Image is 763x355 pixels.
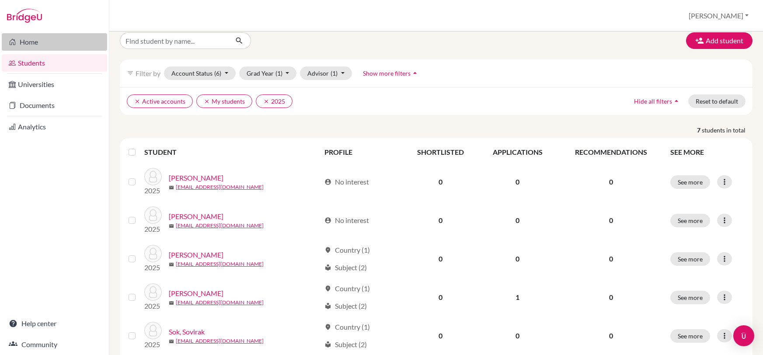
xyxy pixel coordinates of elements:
[324,324,331,331] span: location_on
[144,224,162,234] p: 2025
[176,260,264,268] a: [EMAIL_ADDRESS][DOMAIN_NAME]
[2,336,107,353] a: Community
[697,125,702,135] strong: 7
[324,264,331,271] span: local_library
[319,142,403,163] th: PROFILE
[127,70,134,77] i: filter_list
[169,327,205,337] a: Sok, Sovirak
[144,206,162,224] img: Nanopoulos, Konstantinos
[324,215,369,226] div: No interest
[239,66,297,80] button: Grad Year(1)
[256,94,293,108] button: clear2025
[2,54,107,72] a: Students
[403,278,478,317] td: 0
[127,94,193,108] button: clearActive accounts
[665,142,749,163] th: SEE MORE
[670,329,710,343] button: See more
[324,283,370,294] div: Country (1)
[562,177,660,187] p: 0
[562,254,660,264] p: 0
[176,222,264,230] a: [EMAIL_ADDRESS][DOMAIN_NAME]
[169,250,223,260] a: [PERSON_NAME]
[403,240,478,278] td: 0
[672,97,681,105] i: arrow_drop_up
[120,32,228,49] input: Find student by name...
[2,118,107,136] a: Analytics
[204,98,210,104] i: clear
[702,125,753,135] span: students in total
[403,201,478,240] td: 0
[355,66,427,80] button: Show more filtersarrow_drop_up
[324,262,367,273] div: Subject (2)
[324,247,331,254] span: location_on
[685,7,753,24] button: [PERSON_NAME]
[176,337,264,345] a: [EMAIL_ADDRESS][DOMAIN_NAME]
[144,339,162,350] p: 2025
[670,291,710,304] button: See more
[144,185,162,196] p: 2025
[324,178,331,185] span: account_circle
[478,278,557,317] td: 1
[733,325,754,346] div: Open Intercom Messenger
[144,142,319,163] th: STUDENT
[144,301,162,311] p: 2025
[214,70,221,77] span: (6)
[300,66,352,80] button: Advisor(1)
[169,288,223,299] a: [PERSON_NAME]
[478,240,557,278] td: 0
[403,163,478,201] td: 0
[670,252,710,266] button: See more
[275,70,282,77] span: (1)
[2,76,107,93] a: Universities
[478,201,557,240] td: 0
[144,262,162,273] p: 2025
[169,262,174,267] span: mail
[478,317,557,355] td: 0
[403,317,478,355] td: 0
[144,245,162,262] img: Sahibzada, Jalal
[411,69,419,77] i: arrow_drop_up
[324,177,369,187] div: No interest
[324,301,367,311] div: Subject (2)
[478,142,557,163] th: APPLICATIONS
[562,215,660,226] p: 0
[144,168,162,185] img: Leonard, Reuben
[164,66,236,80] button: Account Status(6)
[134,98,140,104] i: clear
[363,70,411,77] span: Show more filters
[176,183,264,191] a: [EMAIL_ADDRESS][DOMAIN_NAME]
[2,33,107,51] a: Home
[169,185,174,190] span: mail
[324,217,331,224] span: account_circle
[403,142,478,163] th: SHORTLISTED
[7,9,42,23] img: Bridge-U
[136,69,160,77] span: Filter by
[263,98,269,104] i: clear
[169,300,174,306] span: mail
[670,214,710,227] button: See more
[688,94,746,108] button: Reset to default
[169,211,223,222] a: [PERSON_NAME]
[176,299,264,306] a: [EMAIL_ADDRESS][DOMAIN_NAME]
[144,322,162,339] img: Sok, Sovirak
[331,70,338,77] span: (1)
[144,283,162,301] img: Shepherd, William
[2,97,107,114] a: Documents
[2,315,107,332] a: Help center
[169,223,174,229] span: mail
[324,303,331,310] span: local_library
[196,94,252,108] button: clearMy students
[478,163,557,201] td: 0
[562,292,660,303] p: 0
[169,173,223,183] a: [PERSON_NAME]
[670,175,710,189] button: See more
[324,341,331,348] span: local_library
[324,322,370,332] div: Country (1)
[562,331,660,341] p: 0
[169,339,174,344] span: mail
[324,285,331,292] span: location_on
[324,339,367,350] div: Subject (2)
[324,245,370,255] div: Country (1)
[686,32,753,49] button: Add student
[634,97,672,105] span: Hide all filters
